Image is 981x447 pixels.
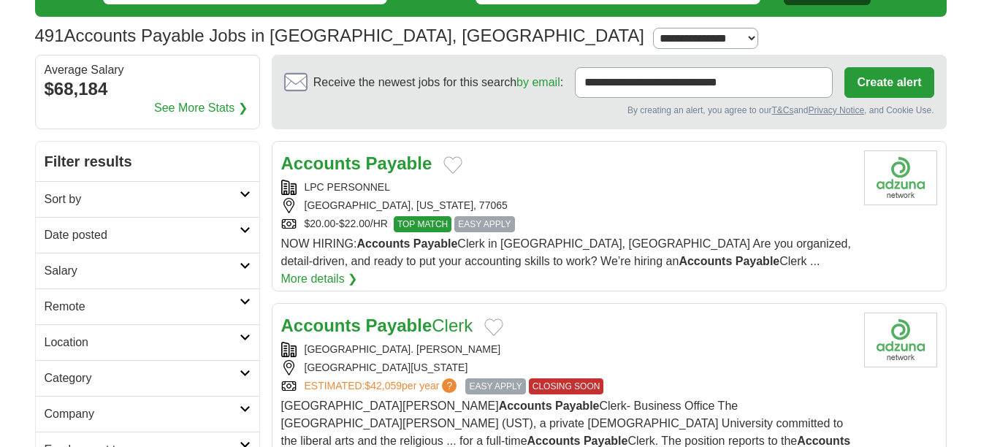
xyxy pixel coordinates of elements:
[679,255,732,267] strong: Accounts
[281,360,852,375] div: [GEOGRAPHIC_DATA][US_STATE]
[45,64,251,76] div: Average Salary
[45,405,240,423] h2: Company
[36,253,259,289] a: Salary
[281,237,851,267] span: NOW HIRING: Clerk in [GEOGRAPHIC_DATA], [GEOGRAPHIC_DATA] Are you organized, detail-driven, and r...
[281,198,852,213] div: [GEOGRAPHIC_DATA], [US_STATE], 77065
[281,316,361,335] strong: Accounts
[281,316,473,335] a: Accounts PayableClerk
[584,435,627,447] strong: Payable
[305,378,460,394] a: ESTIMATED:$42,059per year?
[36,142,259,181] h2: Filter results
[366,316,432,335] strong: Payable
[499,400,552,412] strong: Accounts
[443,156,462,174] button: Add to favorite jobs
[864,150,937,205] img: Company logo
[484,318,503,336] button: Add to favorite jobs
[154,99,248,117] a: See More Stats ❯
[36,396,259,432] a: Company
[45,262,240,280] h2: Salary
[465,378,525,394] span: EASY APPLY
[442,378,457,393] span: ?
[844,67,934,98] button: Create alert
[45,226,240,244] h2: Date posted
[413,237,457,250] strong: Payable
[45,334,240,351] h2: Location
[36,181,259,217] a: Sort by
[36,217,259,253] a: Date posted
[555,400,599,412] strong: Payable
[797,435,850,447] strong: Accounts
[864,313,937,367] img: Company logo
[284,104,934,117] div: By creating an alert, you agree to our and , and Cookie Use.
[808,105,864,115] a: Privacy Notice
[364,380,402,391] span: $42,059
[45,370,240,387] h2: Category
[527,435,581,447] strong: Accounts
[281,270,358,288] a: More details ❯
[281,216,852,232] div: $20.00-$22.00/HR
[529,378,604,394] span: CLOSING SOON
[45,76,251,102] div: $68,184
[313,74,563,91] span: Receive the newest jobs for this search :
[771,105,793,115] a: T&Cs
[45,298,240,316] h2: Remote
[36,360,259,396] a: Category
[36,324,259,360] a: Location
[281,342,852,357] div: [GEOGRAPHIC_DATA]. [PERSON_NAME]
[394,216,451,232] span: TOP MATCH
[516,76,560,88] a: by email
[281,153,432,173] a: Accounts Payable
[35,26,645,45] h1: Accounts Payable Jobs in [GEOGRAPHIC_DATA], [GEOGRAPHIC_DATA]
[454,216,514,232] span: EASY APPLY
[35,23,64,49] span: 491
[281,153,361,173] strong: Accounts
[45,191,240,208] h2: Sort by
[357,237,411,250] strong: Accounts
[281,180,852,195] div: LPC PERSONNEL
[366,153,432,173] strong: Payable
[736,255,779,267] strong: Payable
[36,289,259,324] a: Remote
